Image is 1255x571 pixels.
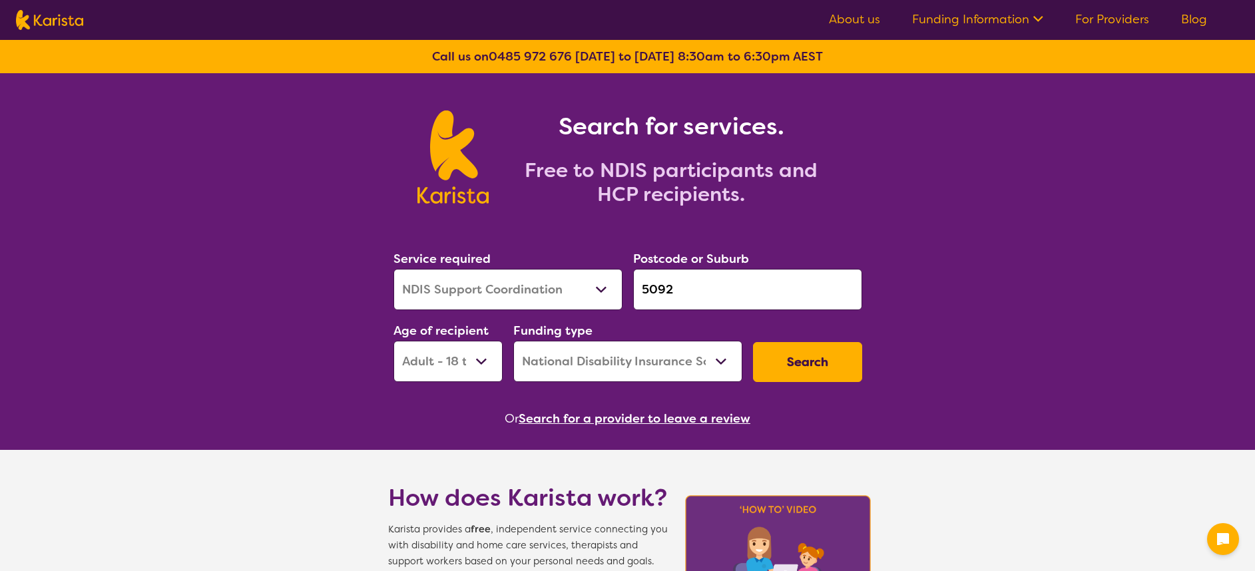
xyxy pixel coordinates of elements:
a: Blog [1181,11,1207,27]
a: About us [829,11,880,27]
input: Type [633,269,862,310]
h2: Free to NDIS participants and HCP recipients. [505,158,838,206]
label: Funding type [513,323,593,339]
a: 0485 972 676 [489,49,572,65]
button: Search for a provider to leave a review [519,409,750,429]
label: Service required [393,251,491,267]
span: Or [505,409,519,429]
img: Karista logo [417,110,489,204]
h1: Search for services. [505,110,838,142]
label: Age of recipient [393,323,489,339]
a: Funding Information [912,11,1043,27]
button: Search [753,342,862,382]
img: Karista logo [16,10,83,30]
b: free [471,523,491,536]
h1: How does Karista work? [388,482,668,514]
label: Postcode or Suburb [633,251,749,267]
a: For Providers [1075,11,1149,27]
b: Call us on [DATE] to [DATE] 8:30am to 6:30pm AEST [432,49,823,65]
